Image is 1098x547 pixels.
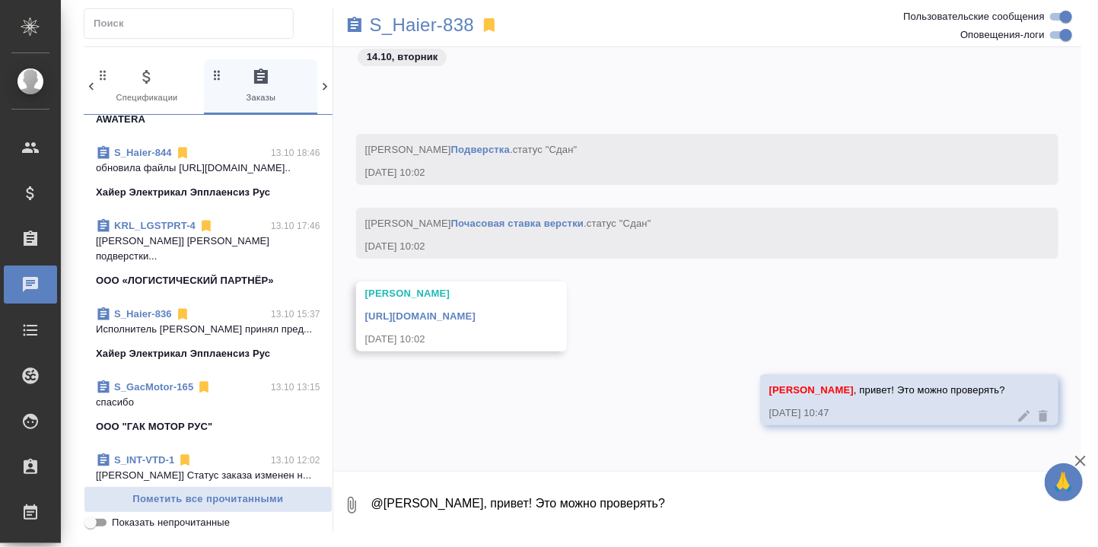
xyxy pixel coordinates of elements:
div: [DATE] 10:47 [769,405,1005,421]
span: Пользовательские сообщения [903,9,1045,24]
div: S_GacMotor-16513.10 13:15спасибоООО "ГАК МОТОР РУС" [84,370,333,444]
p: AWATERA [96,112,145,127]
span: статус "Сдан" [513,144,578,155]
svg: Отписаться [199,218,214,234]
div: [DATE] 10:02 [365,165,1005,180]
button: Пометить все прочитанными [84,486,333,513]
span: Спецификации [96,68,198,105]
span: [[PERSON_NAME] . [365,218,651,229]
span: [PERSON_NAME] [769,384,854,396]
input: Поиск [94,13,293,34]
svg: Зажми и перетащи, чтобы поменять порядок вкладок [96,68,110,82]
svg: Отписаться [175,307,190,322]
p: Исполнитель [PERSON_NAME] принял пред... [96,322,320,337]
span: Оповещения-логи [960,27,1045,43]
p: 13.10 13:15 [271,380,320,395]
div: [PERSON_NAME] [365,286,514,301]
p: 13.10 18:46 [271,145,320,161]
a: KRL_LGSTPRT-4 [114,220,196,231]
span: Показать непрочитанные [112,515,230,530]
div: [DATE] 10:02 [365,332,514,347]
p: [[PERSON_NAME]] [PERSON_NAME] подверстки... [96,234,320,264]
a: [URL][DOMAIN_NAME] [365,310,476,322]
a: S_Haier-838 [370,17,474,33]
span: Пометить все прочитанными [92,491,324,508]
p: 14.10, вторник [367,49,438,65]
p: 13.10 17:46 [271,218,320,234]
svg: Зажми и перетащи, чтобы поменять порядок вкладок [210,68,224,82]
span: 🙏 [1051,466,1077,498]
a: S_Haier-836 [114,308,172,320]
svg: Отписаться [196,380,212,395]
button: 🙏 [1045,463,1083,501]
p: спасибо [96,395,320,410]
p: Хайер Электрикал Эпплаенсиз Рус [96,346,270,361]
div: KRL_LGSTPRT-413.10 17:46[[PERSON_NAME]] [PERSON_NAME] подверстки...ООО «ЛОГИСТИЧЕСКИЙ ПАРТНЁР» [84,209,333,297]
a: Почасовая ставка верстки [451,218,584,229]
svg: Отписаться [177,453,193,468]
p: 13.10 15:37 [271,307,320,322]
a: Подверстка [451,144,510,155]
a: S_Haier-844 [114,147,172,158]
span: статус "Сдан" [587,218,651,229]
div: S_Haier-84413.10 18:46обновила файлы [URL][DOMAIN_NAME]..Хайер Электрикал Эпплаенсиз Рус [84,136,333,209]
p: ООО «ЛОГИСТИЧЕСКИЙ ПАРТНЁР» [96,273,274,288]
svg: Отписаться [175,145,190,161]
div: S_Haier-83613.10 15:37Исполнитель [PERSON_NAME] принял пред...Хайер Электрикал Эпплаенсиз Рус [84,297,333,370]
a: S_INT-VTD-1 [114,454,174,466]
p: [[PERSON_NAME]] Статус заказа изменен н... [96,468,320,483]
span: [[PERSON_NAME] . [365,144,578,155]
div: S_INT-VTD-113.10 12:02[[PERSON_NAME]] Статус заказа изменен н...Интрон ВТД [84,444,333,517]
p: обновила файлы [URL][DOMAIN_NAME].. [96,161,320,176]
a: S_GacMotor-165 [114,381,193,393]
span: , привет! Это можно проверять? [769,384,1005,396]
div: [DATE] 10:02 [365,239,1005,254]
p: Хайер Электрикал Эпплаенсиз Рус [96,185,270,200]
span: Заказы [210,68,312,105]
p: ООО "ГАК МОТОР РУС" [96,419,212,434]
p: 13.10 12:02 [271,453,320,468]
